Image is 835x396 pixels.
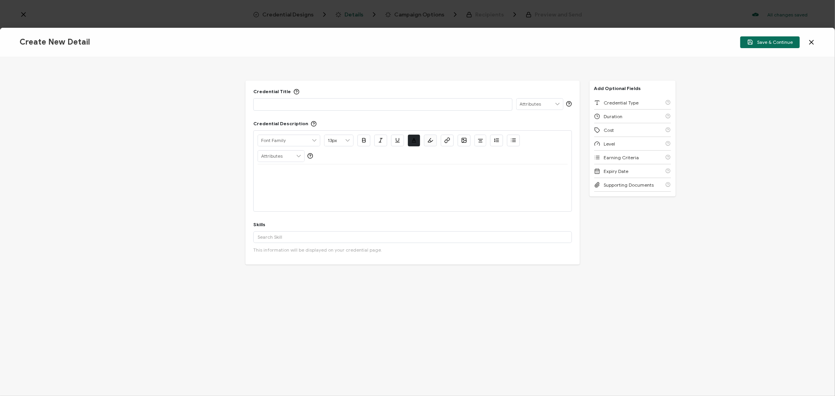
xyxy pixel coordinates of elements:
[604,155,639,160] span: Earning Criteria
[253,247,382,253] span: This information will be displayed on your credential page.
[740,36,800,48] button: Save & Continue
[20,37,90,47] span: Create New Detail
[253,88,299,94] div: Credential Title
[604,113,623,119] span: Duration
[253,221,265,227] div: Skills
[517,99,563,110] input: Attributes
[604,182,654,188] span: Supporting Documents
[590,85,646,91] p: Add Optional Fields
[258,151,304,162] input: Attributes
[796,358,835,396] iframe: Chat Widget
[325,135,353,146] input: Font Size
[604,168,629,174] span: Expiry Date
[253,231,572,243] input: Search Skill
[253,121,317,126] div: Credential Description
[604,127,614,133] span: Cost
[604,100,639,106] span: Credential Type
[604,141,615,147] span: Level
[258,135,320,146] input: Font Family
[747,39,793,45] span: Save & Continue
